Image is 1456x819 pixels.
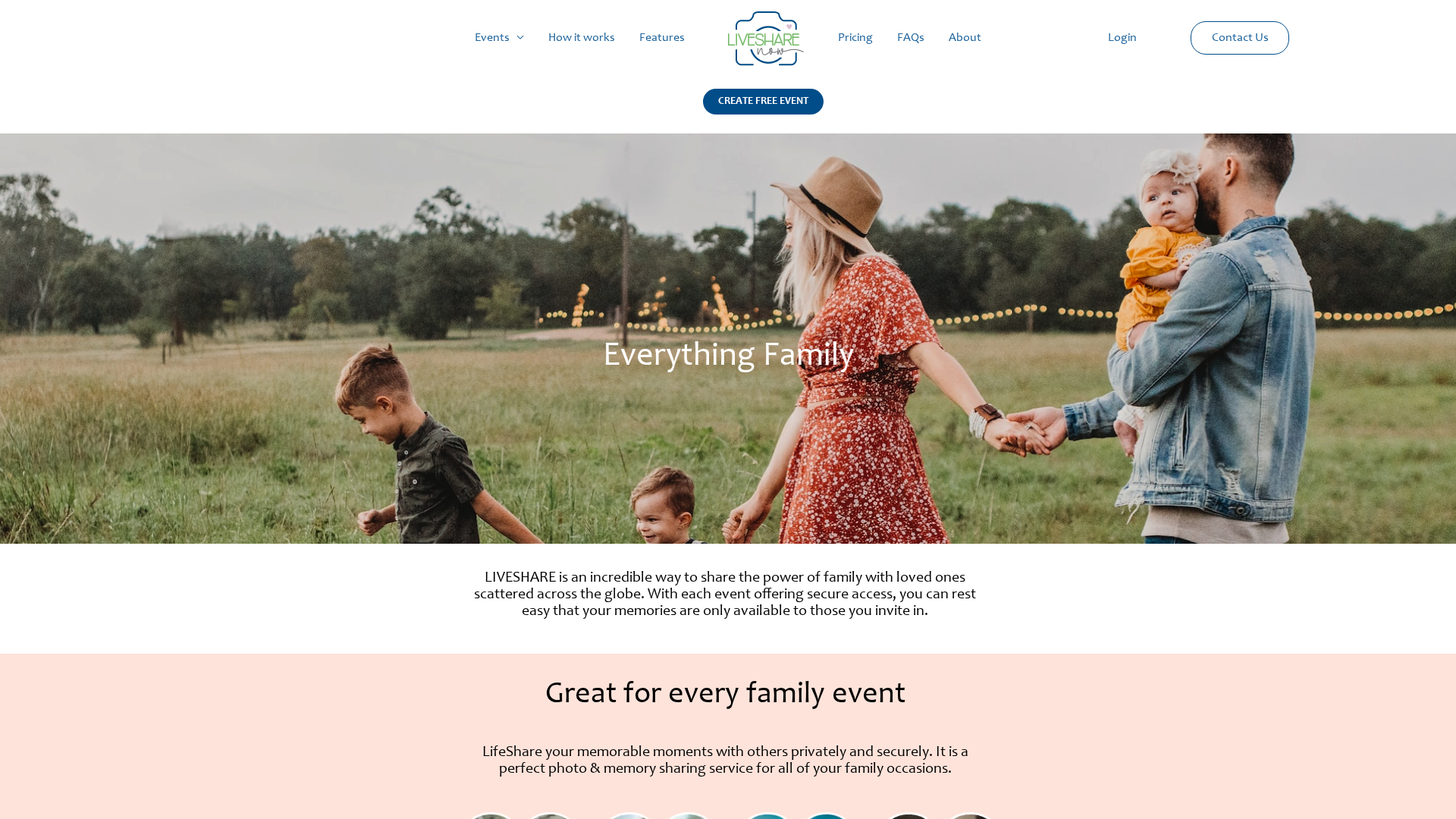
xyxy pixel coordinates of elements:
p: LIVESHARE is an incredible way to share the power of family with loved ones scattered across the ... [471,570,979,620]
a: Pricing [826,14,885,62]
a: About [937,14,993,62]
a: FAQs [885,14,937,62]
span: Everything Family [603,340,854,374]
nav: Site Navigation [27,14,1429,62]
a: CREATE FREE EVENT [703,89,824,133]
img: LiveShare logo - Capture & Share Event Memories [728,11,804,66]
a: How it works [536,14,627,62]
a: Contact Us [1200,22,1281,54]
h1: Great for every family event [459,680,991,711]
a: Login [1096,14,1149,62]
p: LifeShare your memorable moments with others privately and securely. It is a perfect photo & memo... [471,745,979,778]
a: Features [627,14,697,62]
a: Events [463,14,536,62]
div: CREATE FREE EVENT [703,89,824,115]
